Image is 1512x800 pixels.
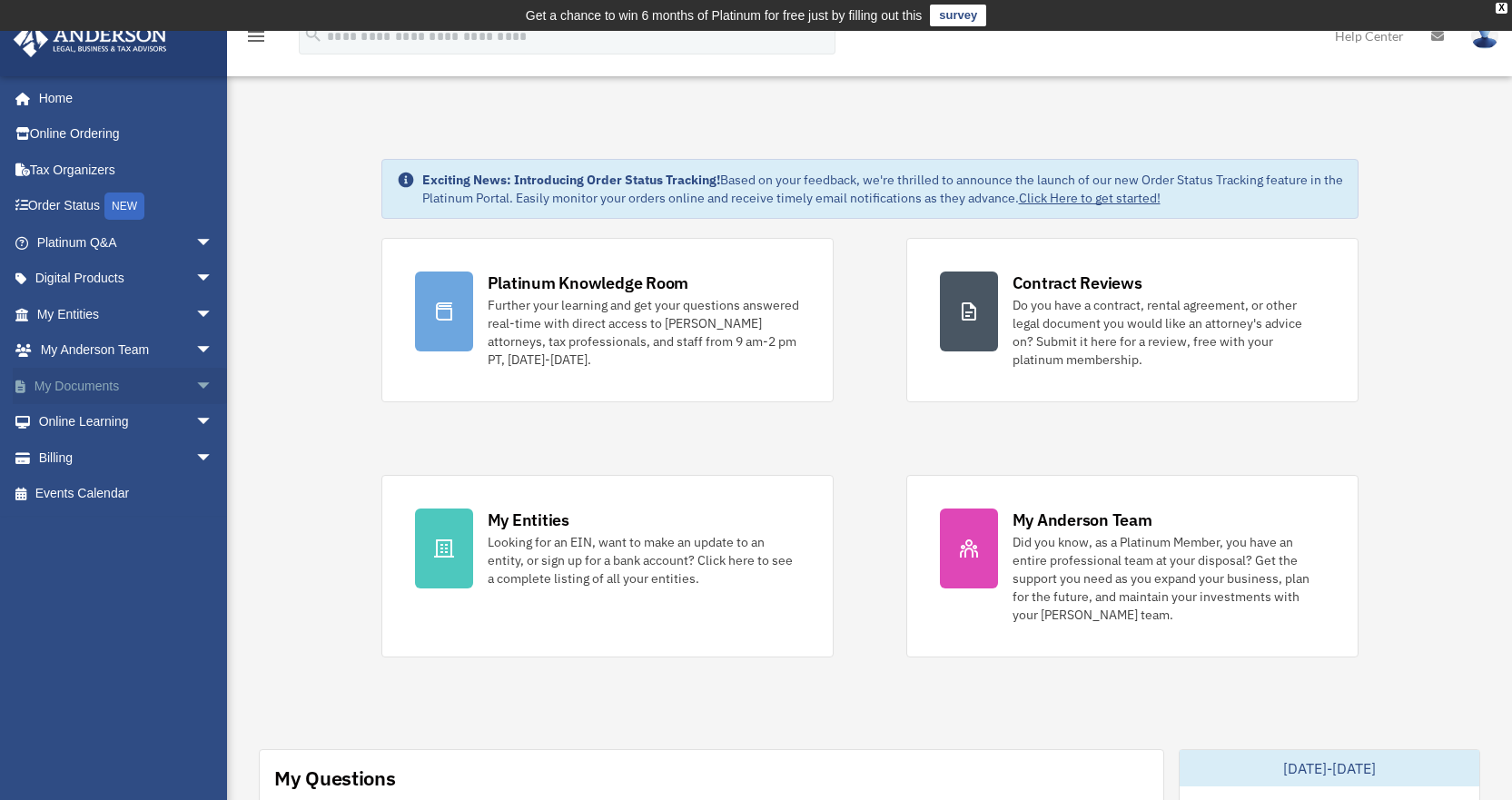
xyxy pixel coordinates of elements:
a: Home [13,80,232,116]
div: Based on your feedback, we're thrilled to announce the launch of our new Order Status Tracking fe... [422,171,1343,207]
div: Further your learning and get your questions answered real-time with direct access to [PERSON_NAM... [488,296,800,369]
span: arrow_drop_down [195,404,232,441]
a: My Anderson Teamarrow_drop_down [13,332,241,369]
a: My Anderson Team Did you know, as a Platinum Member, you have an entire professional team at your... [906,475,1359,657]
a: My Documentsarrow_drop_down [13,368,241,404]
a: Digital Productsarrow_drop_down [13,261,241,297]
a: Platinum Q&Aarrow_drop_down [13,224,241,261]
span: arrow_drop_down [195,296,232,333]
a: Events Calendar [13,476,241,512]
a: Click Here to get started! [1019,190,1161,206]
img: Anderson Advisors Platinum Portal [8,22,173,57]
span: arrow_drop_down [195,440,232,477]
a: Contract Reviews Do you have a contract, rental agreement, or other legal document you would like... [906,238,1359,402]
div: Platinum Knowledge Room [488,272,689,294]
div: My Entities [488,509,569,531]
i: search [303,25,323,44]
strong: Exciting News: Introducing Order Status Tracking! [422,172,720,188]
a: My Entitiesarrow_drop_down [13,296,241,332]
i: menu [245,25,267,47]
span: arrow_drop_down [195,368,232,405]
div: Contract Reviews [1013,272,1142,294]
span: arrow_drop_down [195,332,232,370]
div: [DATE]-[DATE] [1180,750,1479,786]
div: My Questions [274,765,396,792]
a: Order StatusNEW [13,188,241,225]
div: Get a chance to win 6 months of Platinum for free just by filling out this [526,5,923,26]
span: arrow_drop_down [195,224,232,262]
div: NEW [104,193,144,220]
a: menu [245,32,267,47]
img: User Pic [1471,23,1498,49]
a: My Entities Looking for an EIN, want to make an update to an entity, or sign up for a bank accoun... [381,475,834,657]
div: Looking for an EIN, want to make an update to an entity, or sign up for a bank account? Click her... [488,533,800,588]
a: survey [930,5,986,26]
a: Platinum Knowledge Room Further your learning and get your questions answered real-time with dire... [381,238,834,402]
div: My Anderson Team [1013,509,1152,531]
a: Billingarrow_drop_down [13,440,241,476]
a: Tax Organizers [13,152,241,188]
div: close [1496,3,1507,14]
div: Do you have a contract, rental agreement, or other legal document you would like an attorney's ad... [1013,296,1325,369]
div: Did you know, as a Platinum Member, you have an entire professional team at your disposal? Get th... [1013,533,1325,624]
a: Online Learningarrow_drop_down [13,404,241,440]
span: arrow_drop_down [195,261,232,298]
a: Online Ordering [13,116,241,153]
